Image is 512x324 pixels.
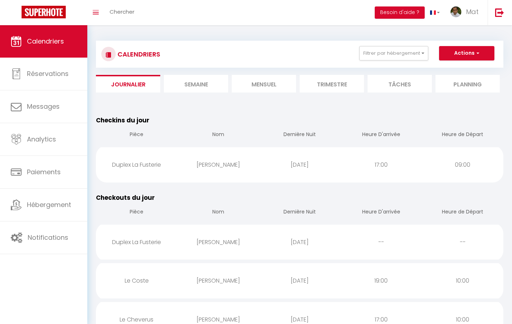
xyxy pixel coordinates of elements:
button: Ouvrir le widget de chat LiveChat [6,3,27,24]
span: Calendriers [27,37,64,46]
button: Besoin d'aide ? [375,6,425,19]
span: Chercher [110,8,134,15]
button: Filtrer par hébergement [359,46,428,60]
li: Journalier [96,75,160,93]
th: Nom [177,125,259,145]
span: Checkouts du jour [96,193,155,202]
span: Analytics [27,135,56,144]
li: Planning [435,75,500,93]
div: [PERSON_NAME] [177,153,259,176]
span: Messages [27,102,60,111]
th: Heure D'arrivée [340,202,422,223]
div: Duplex La Fusterie [96,230,177,254]
div: 17:00 [340,153,422,176]
div: 19:00 [340,269,422,292]
li: Tâches [368,75,432,93]
th: Pièce [96,202,177,223]
h3: CALENDRIERS [116,46,160,62]
button: Actions [439,46,494,60]
th: Heure D'arrivée [340,125,422,145]
li: Trimestre [300,75,364,93]
div: Le Coste [96,269,177,292]
span: Mat [466,7,479,16]
img: logout [495,8,504,17]
th: Dernière Nuit [259,125,341,145]
th: Heure de Départ [422,202,503,223]
div: 09:00 [422,153,503,176]
th: Dernière Nuit [259,202,341,223]
th: Pièce [96,125,177,145]
th: Nom [177,202,259,223]
div: [PERSON_NAME] [177,269,259,292]
div: [DATE] [259,153,341,176]
span: Hébergement [27,200,71,209]
div: [DATE] [259,230,341,254]
li: Mensuel [232,75,296,93]
div: 10:00 [422,269,503,292]
img: ... [451,6,461,17]
th: Heure de Départ [422,125,503,145]
div: [PERSON_NAME] [177,230,259,254]
span: Paiements [27,167,61,176]
div: Duplex La Fusterie [96,153,177,176]
div: -- [422,230,503,254]
span: Réservations [27,69,69,78]
span: Notifications [28,233,68,242]
span: Checkins du jour [96,116,149,125]
li: Semaine [164,75,228,93]
div: -- [340,230,422,254]
div: [DATE] [259,269,341,292]
img: Super Booking [22,6,66,18]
